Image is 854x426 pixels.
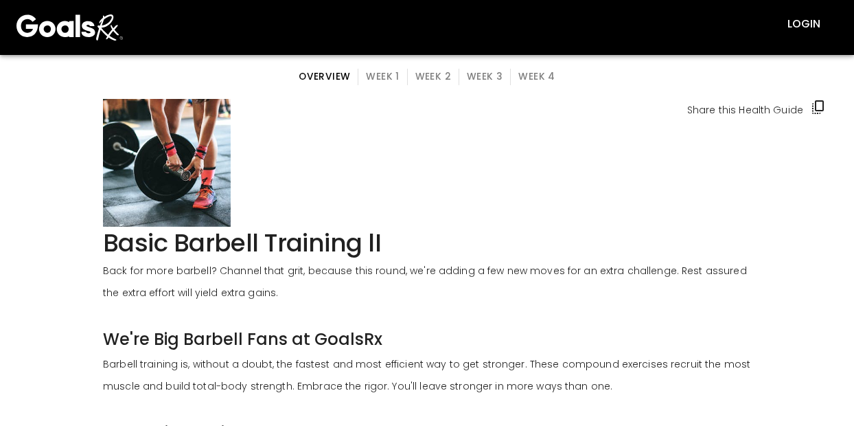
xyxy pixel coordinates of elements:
button: overview [291,69,358,85]
h1: Basic Barbell Training lI [103,227,381,260]
button: Week 3 [459,69,511,85]
button: Week 4 [510,69,562,85]
button: Week 2 [407,69,459,85]
h3: We're Big Barbell Fans at GoalsRx [103,326,382,353]
p: Share this Health Guide [687,99,803,121]
button: Week 1 [358,69,407,85]
p: Barbell training is, without a doubt, the fastest and most efficient way to get stronger. These c... [103,353,751,397]
img: f06ba9d2-f639-4c3a-a778-ec80e31b0ebb_victor-freitas-KIzBvHNe7hY-unsplash.jpg [103,99,231,227]
p: Back for more barbell? Channel that grit, because this round, we're adding a few new moves for an... [103,260,751,304]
